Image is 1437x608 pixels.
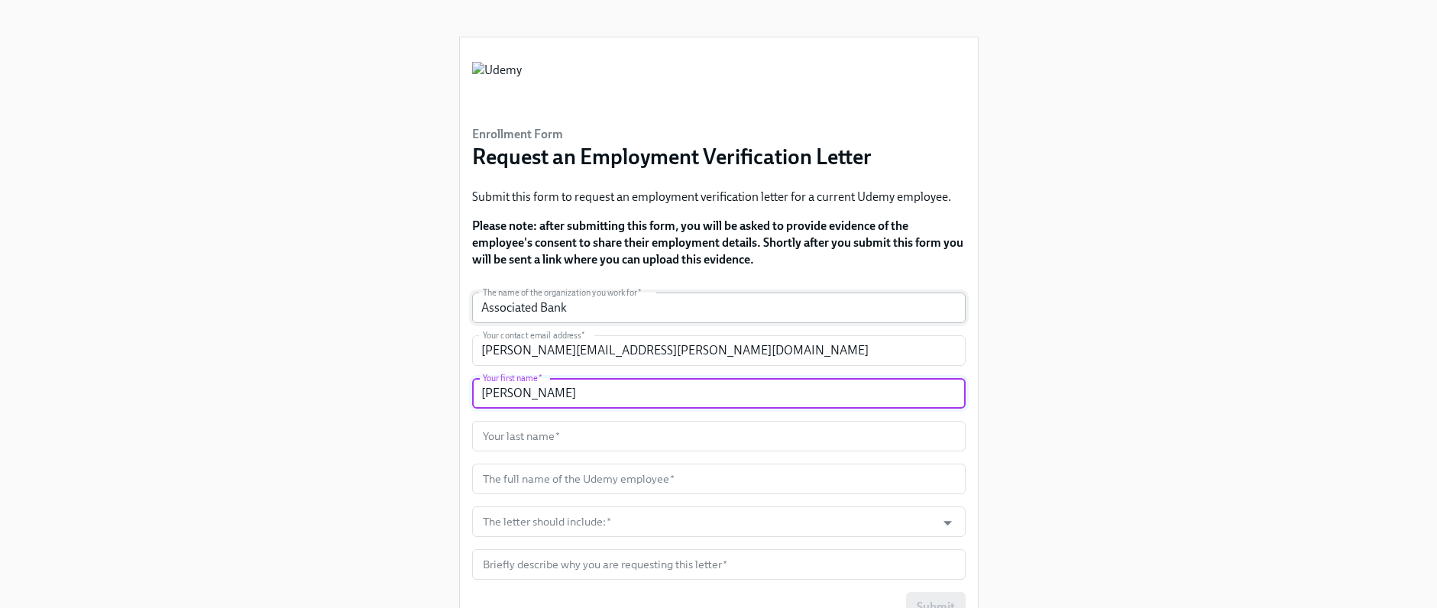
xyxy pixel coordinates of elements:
[472,143,872,170] h3: Request an Employment Verification Letter
[472,62,522,108] img: Udemy
[472,189,966,205] p: Submit this form to request an employment verification letter for a current Udemy employee.
[472,126,872,143] h6: Enrollment Form
[472,218,963,267] strong: Please note: after submitting this form, you will be asked to provide evidence of the employee's ...
[936,511,960,535] button: Open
